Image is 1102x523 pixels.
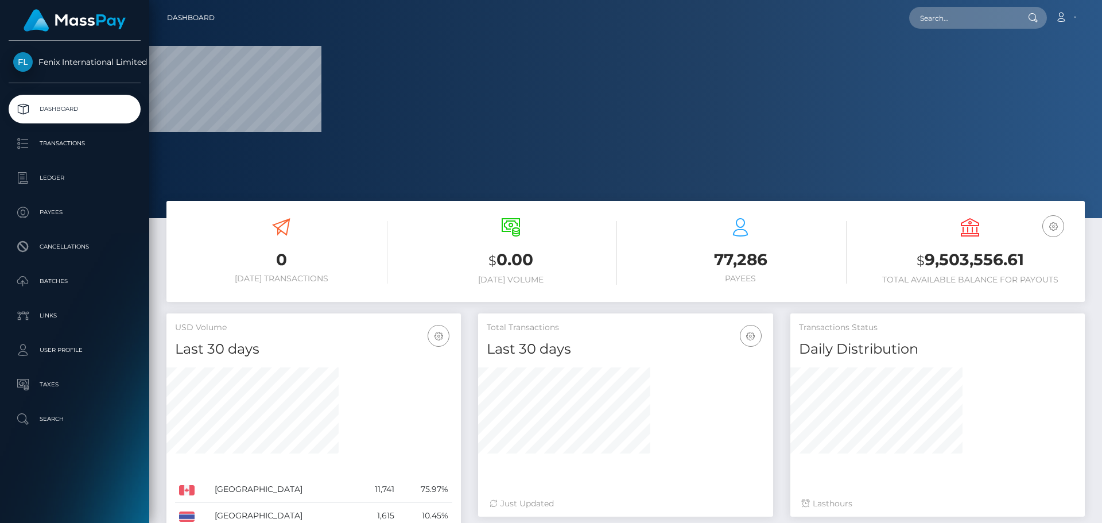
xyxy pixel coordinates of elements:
small: $ [917,253,925,269]
small: $ [488,253,496,269]
td: 11,741 [356,476,398,503]
h6: Payees [634,274,847,284]
td: 75.97% [398,476,452,503]
a: User Profile [9,336,141,365]
h3: 77,286 [634,249,847,271]
img: TH.png [179,512,195,522]
p: Search [13,410,136,428]
h5: USD Volume [175,322,452,334]
h5: Transactions Status [799,322,1076,334]
h4: Last 30 days [175,339,452,359]
img: MassPay Logo [24,9,126,32]
a: Ledger [9,164,141,192]
p: Cancellations [13,238,136,255]
a: Taxes [9,370,141,399]
a: Transactions [9,129,141,158]
a: Links [9,301,141,330]
h6: [DATE] Transactions [175,274,387,284]
div: Last hours [802,498,1073,510]
td: [GEOGRAPHIC_DATA] [211,476,356,503]
h3: 9,503,556.61 [864,249,1076,272]
h4: Last 30 days [487,339,764,359]
p: Taxes [13,376,136,393]
h6: Total Available Balance for Payouts [864,275,1076,285]
h3: 0 [175,249,387,271]
div: Just Updated [490,498,761,510]
a: Cancellations [9,233,141,261]
p: Batches [13,273,136,290]
h3: 0.00 [405,249,617,272]
p: User Profile [13,342,136,359]
input: Search... [909,7,1017,29]
p: Ledger [13,169,136,187]
a: Dashboard [167,6,215,30]
a: Dashboard [9,95,141,123]
p: Dashboard [13,100,136,118]
a: Batches [9,267,141,296]
p: Payees [13,204,136,221]
img: CA.png [179,485,195,495]
span: Fenix International Limited [9,57,141,67]
h5: Total Transactions [487,322,764,334]
p: Links [13,307,136,324]
h6: [DATE] Volume [405,275,617,285]
p: Transactions [13,135,136,152]
a: Search [9,405,141,433]
a: Payees [9,198,141,227]
img: Fenix International Limited [13,52,33,72]
h4: Daily Distribution [799,339,1076,359]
